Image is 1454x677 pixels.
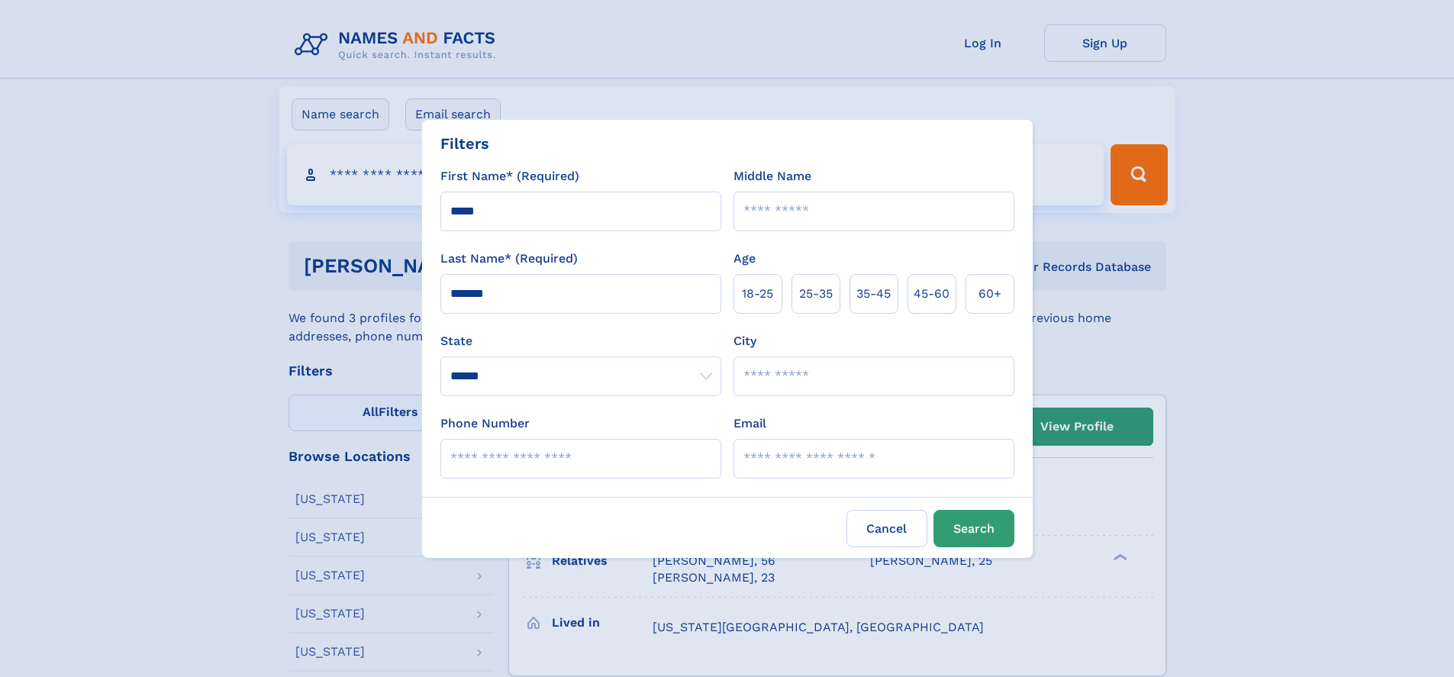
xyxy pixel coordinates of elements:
[733,332,756,350] label: City
[440,332,721,350] label: State
[440,414,530,433] label: Phone Number
[978,285,1001,303] span: 60+
[856,285,891,303] span: 35‑45
[733,414,766,433] label: Email
[742,285,773,303] span: 18‑25
[733,250,756,268] label: Age
[440,132,489,155] div: Filters
[440,167,579,185] label: First Name* (Required)
[733,167,811,185] label: Middle Name
[914,285,949,303] span: 45‑60
[799,285,833,303] span: 25‑35
[846,510,927,547] label: Cancel
[440,250,578,268] label: Last Name* (Required)
[933,510,1014,547] button: Search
